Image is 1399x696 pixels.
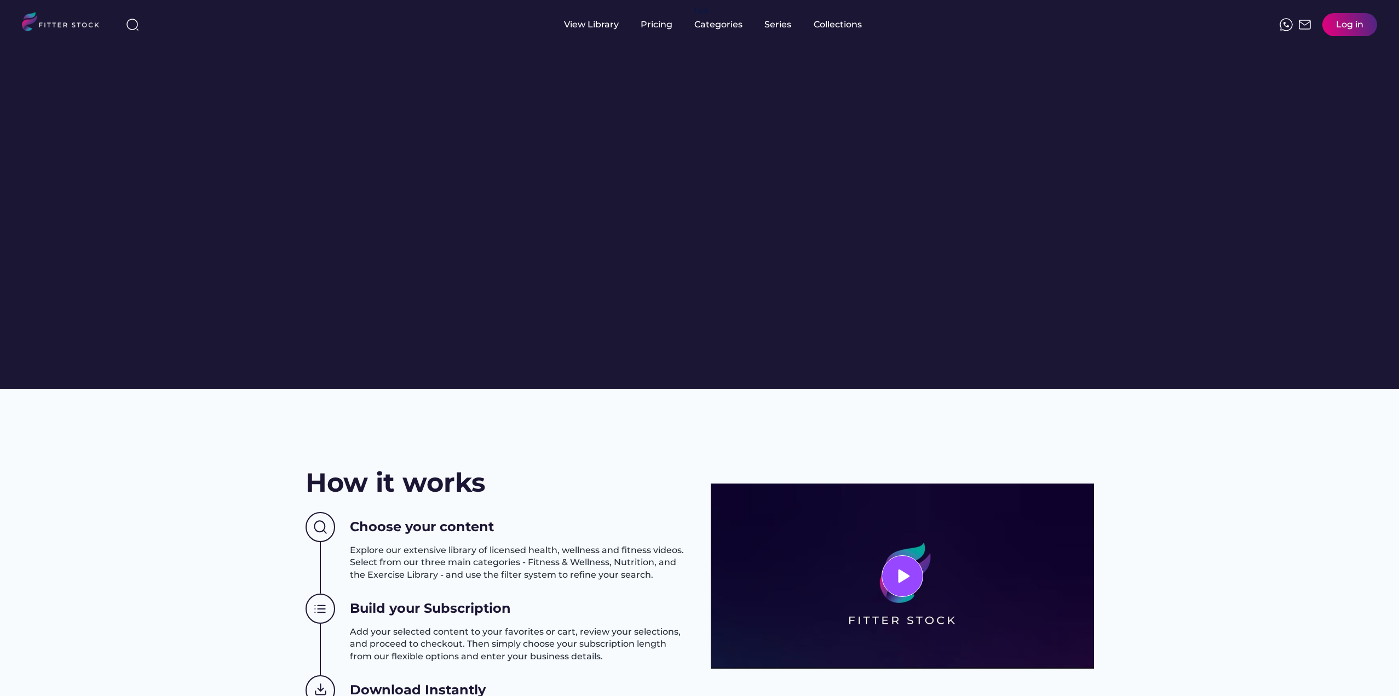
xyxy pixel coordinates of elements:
img: LOGO.svg [22,12,108,34]
h3: Choose your content [350,517,494,536]
img: Group%201000002438.svg [306,594,335,624]
div: Collections [814,19,862,31]
div: Categories [694,19,742,31]
h2: How it works [306,464,485,501]
h3: Explore our extensive library of licensed health, wellness and fitness videos. Select from our th... [350,544,689,581]
h3: Add your selected content to your favorites or cart, review your selections, and proceed to check... [350,626,689,663]
div: fvck [694,5,709,16]
div: Pricing [641,19,672,31]
img: Group%201000002437%20%282%29.svg [306,512,335,543]
h3: Build your Subscription [350,599,511,618]
div: Series [764,19,792,31]
img: search-normal%203.svg [126,18,139,31]
div: View Library [564,19,619,31]
img: meteor-icons_whatsapp%20%281%29.svg [1280,18,1293,31]
img: Frame%2051.svg [1298,18,1311,31]
div: Log in [1336,19,1363,31]
img: 3977569478e370cc298ad8aabb12f348.png [711,484,1094,669]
